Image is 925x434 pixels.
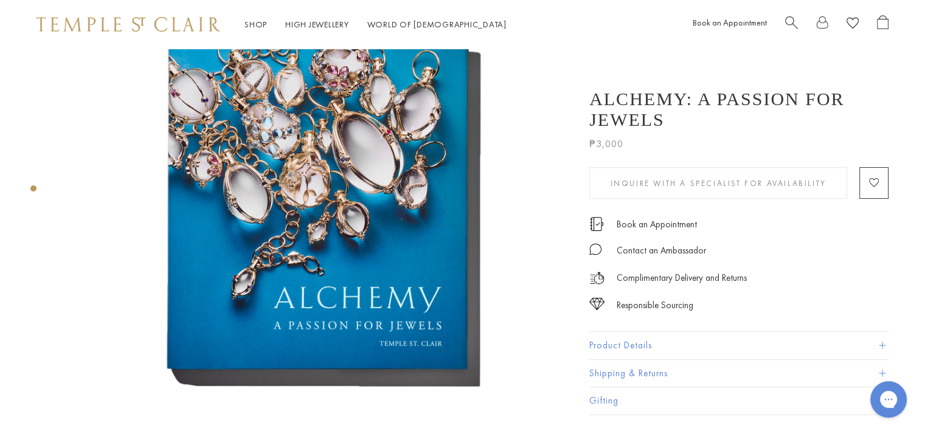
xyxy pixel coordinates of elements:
button: Inquire With A Specialist for Availability [589,167,847,199]
a: World of [DEMOGRAPHIC_DATA]World of [DEMOGRAPHIC_DATA] [367,19,507,30]
img: Temple St. Clair [36,17,220,32]
div: Product gallery navigation [30,182,36,201]
img: icon_delivery.svg [589,270,605,286]
img: MessageIcon-01_2.svg [589,243,601,255]
div: Contact an Ambassador [617,243,706,258]
button: Product Details [589,332,889,359]
span: ₱3,000 [589,136,623,152]
h1: Alchemy: A Passion for Jewels [589,89,889,130]
p: Complimentary Delivery and Returns [617,270,747,286]
div: Responsible Sourcing [617,298,693,313]
img: icon_sourcing.svg [589,298,605,310]
span: Inquire With A Specialist for Availability [610,178,826,188]
a: Search [785,15,798,34]
a: ShopShop [244,19,267,30]
a: Open Shopping Bag [877,15,889,34]
a: Book an Appointment [617,218,697,231]
img: icon_appointment.svg [589,217,604,231]
iframe: Gorgias live chat messenger [864,377,913,422]
a: High JewelleryHigh Jewellery [285,19,349,30]
a: View Wishlist [847,15,859,34]
button: Shipping & Returns [589,360,889,387]
button: Gifting [589,387,889,415]
nav: Main navigation [244,17,507,32]
a: Book an Appointment [693,17,767,28]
